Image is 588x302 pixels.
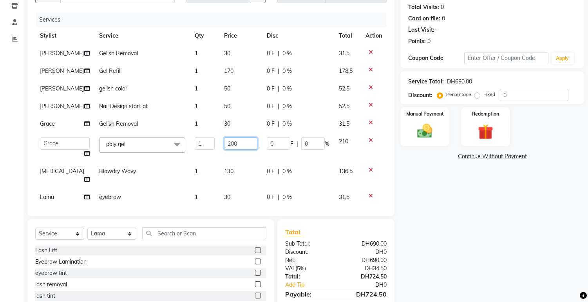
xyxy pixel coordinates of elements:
span: VAT [285,265,295,272]
span: [PERSON_NAME] [40,50,84,57]
div: Points: [408,37,426,45]
th: Disc [262,27,334,45]
span: 0 % [282,49,292,58]
a: Add Tip [279,281,346,289]
span: 178.5 [339,67,353,74]
span: | [297,140,298,148]
div: Lash Lift [35,246,57,255]
span: | [278,167,279,175]
th: Qty [190,27,220,45]
span: Grace [40,120,55,127]
span: Lama [40,193,54,201]
span: 1 [195,193,198,201]
span: 130 [224,168,233,175]
div: DH0 [336,248,393,256]
span: 0 F [267,167,275,175]
span: 1 [195,85,198,92]
span: 31.5 [339,120,349,127]
span: 31.5 [339,193,349,201]
div: eyebrow tint [35,269,67,277]
span: [PERSON_NAME] [40,103,84,110]
span: 0 % [282,67,292,75]
img: _gift.svg [473,122,498,141]
span: 0 F [267,102,275,110]
span: 1 [195,50,198,57]
span: [PERSON_NAME] [40,85,84,92]
div: Card on file: [408,14,440,23]
span: 31.5 [339,50,349,57]
div: 0 [442,14,445,23]
span: Gelish Removal [99,120,138,127]
div: DH724.50 [336,289,393,299]
div: Services [36,13,393,27]
span: gelish color [99,85,127,92]
span: | [278,120,279,128]
span: 30 [224,193,230,201]
span: | [278,49,279,58]
span: 0 F [267,67,275,75]
label: Redemption [472,110,499,118]
span: | [278,67,279,75]
div: Eyebrow Lamination [35,258,87,266]
span: F [290,140,293,148]
label: Percentage [446,91,471,98]
span: 136.5 [339,168,353,175]
span: 1 [195,168,198,175]
span: [PERSON_NAME] [40,67,84,74]
th: Price [219,27,262,45]
div: 0 [441,3,444,11]
div: ( ) [279,264,336,273]
span: 0 % [282,193,292,201]
span: Gel Refill [99,67,121,74]
th: Stylist [35,27,94,45]
div: Discount: [279,248,336,256]
button: Apply [552,52,574,64]
span: poly gel [106,141,125,148]
span: 5% [297,265,304,271]
span: 30 [224,50,230,57]
span: 210 [339,138,348,145]
div: Discount: [408,91,432,99]
span: 170 [224,67,233,74]
span: eyebrow [99,193,121,201]
input: Search or Scan [142,227,266,239]
span: 0 F [267,85,275,93]
span: 0 % [282,120,292,128]
span: 50 [224,103,230,110]
span: 0 % [282,85,292,93]
div: Total Visits: [408,3,439,11]
div: Service Total: [408,78,444,86]
span: 0 F [267,193,275,201]
div: Coupon Code [408,54,464,62]
img: _cash.svg [413,122,437,140]
span: 52.5 [339,85,349,92]
span: | [278,85,279,93]
th: Total [334,27,361,45]
div: DH690.00 [336,256,393,264]
div: Net: [279,256,336,264]
span: | [278,102,279,110]
label: Fixed [483,91,495,98]
span: 50 [224,85,230,92]
span: Blowdry Wavy [99,168,136,175]
span: 52.5 [339,103,349,110]
span: % [325,140,329,148]
div: lash removal [35,280,67,289]
a: x [125,141,129,148]
label: Manual Payment [406,110,444,118]
span: [MEDICAL_DATA] [40,168,84,175]
span: 1 [195,103,198,110]
div: lash tint [35,292,55,300]
span: 0 F [267,120,275,128]
div: Last Visit: [408,26,434,34]
input: Enter Offer / Coupon Code [464,52,548,64]
div: DH690.00 [447,78,472,86]
span: 1 [195,67,198,74]
div: DH0 [346,281,393,289]
th: Service [94,27,190,45]
div: DH690.00 [336,240,393,248]
div: DH724.50 [336,273,393,281]
div: Sub Total: [279,240,336,248]
a: Continue Without Payment [402,152,583,161]
span: Gelish Removal [99,50,138,57]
